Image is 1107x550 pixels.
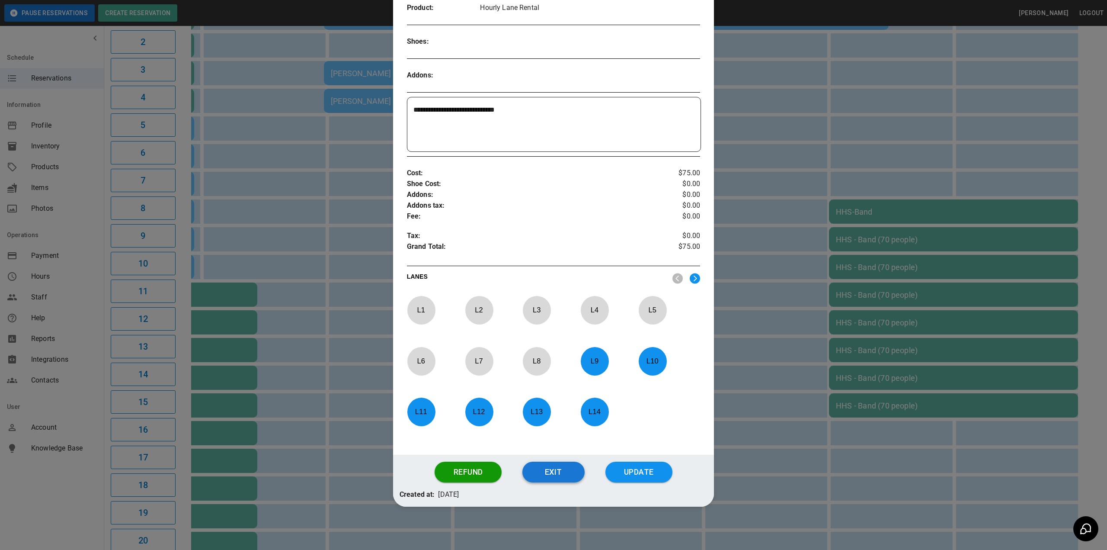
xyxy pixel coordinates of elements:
[465,300,493,320] p: L 2
[465,351,493,371] p: L 7
[407,36,480,47] p: Shoes :
[407,300,435,320] p: L 1
[407,190,651,200] p: Addons :
[407,351,435,371] p: L 6
[522,462,585,482] button: Exit
[407,200,651,211] p: Addons tax :
[580,351,609,371] p: L 9
[580,300,609,320] p: L 4
[480,3,700,13] p: Hourly Lane Rental
[672,273,683,284] img: nav_left.svg
[435,462,502,482] button: Refund
[407,168,651,179] p: Cost :
[407,272,665,284] p: LANES
[522,351,551,371] p: L 8
[400,489,435,500] p: Created at:
[407,179,651,190] p: Shoe Cost :
[651,168,700,179] p: $75.00
[605,462,672,482] button: Update
[407,402,435,422] p: L 11
[407,231,651,241] p: Tax :
[651,200,700,211] p: $0.00
[638,351,667,371] p: L 10
[651,190,700,200] p: $0.00
[580,402,609,422] p: L 14
[407,70,480,81] p: Addons :
[651,179,700,190] p: $0.00
[522,300,551,320] p: L 3
[651,241,700,254] p: $75.00
[522,402,551,422] p: L 13
[638,300,667,320] p: L 5
[438,489,459,500] p: [DATE]
[407,3,480,13] p: Product :
[407,211,651,222] p: Fee :
[690,273,700,284] img: right.svg
[465,402,493,422] p: L 12
[651,231,700,241] p: $0.00
[407,241,651,254] p: Grand Total :
[651,211,700,222] p: $0.00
